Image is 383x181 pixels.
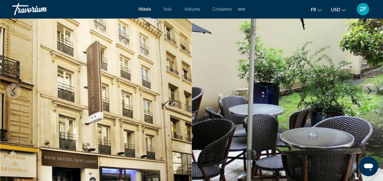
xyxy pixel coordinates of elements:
a: Voitures [184,7,200,12]
a: Travorium [12,1,73,17]
a: Hôtels [138,7,151,12]
a: Vols [163,7,172,12]
button: Extra navigation items [238,4,245,14]
span: USD [331,7,340,12]
iframe: Bouton de lancement de la fenêtre de messagerie [359,157,378,176]
button: Change language [311,5,322,14]
button: User Menu [355,3,371,16]
button: Previous image [6,83,21,98]
span: fr [311,7,316,12]
a: Croisières [212,7,232,12]
span: ZF [360,6,366,12]
button: Change currency [331,5,346,14]
button: Next image [362,83,377,98]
